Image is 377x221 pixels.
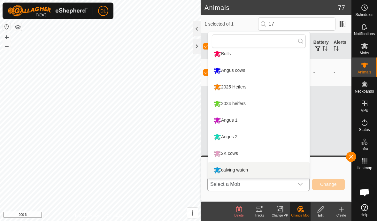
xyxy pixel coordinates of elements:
span: Help [360,213,368,217]
li: 2025 Heifers [208,79,310,95]
button: + [3,34,11,41]
span: 77 [338,3,345,12]
span: Delete [235,214,244,217]
p-sorticon: Activate to sort [334,47,339,52]
span: Notifications [354,32,375,36]
li: Angus 2 [208,129,310,145]
img: Gallagher Logo [8,5,88,17]
div: Open chat [355,183,374,202]
button: i [187,208,198,218]
span: Infra [360,147,368,151]
input: Search (S) [258,17,335,31]
th: Alerts [331,33,351,59]
div: Create [331,213,351,218]
div: Bulls [212,49,232,59]
span: Neckbands [355,89,374,93]
a: Privacy Policy [75,213,99,218]
div: Tracks [249,213,270,218]
span: Heatmap [357,166,372,170]
ul: Option List [208,46,310,178]
li: 2024 heifers [208,96,310,112]
li: Angus cows [208,63,310,79]
li: calving watch [208,162,310,178]
span: Status [359,128,370,132]
h2: Animals [204,4,338,11]
li: Bulls [208,46,310,62]
div: dropdown trigger [294,178,307,191]
a: Contact Us [107,213,126,218]
button: – [3,42,11,50]
div: 2024 heifers [212,98,247,109]
span: DL [100,8,106,14]
div: Change VP [270,213,290,218]
li: Angus 1 [208,112,310,128]
li: 2K cows [208,146,310,162]
span: Schedules [355,13,373,17]
div: Edit [311,213,331,218]
th: Battery [311,33,331,59]
button: Map Layers [14,23,22,31]
div: 2025 Heifers [212,82,248,93]
span: Change [320,182,337,187]
span: VPs [361,109,368,112]
a: Help [352,202,377,219]
td: - [311,59,331,86]
div: Angus 2 [212,132,239,142]
button: Change [312,179,345,190]
button: Reset Map [3,23,11,31]
div: 2K cows [212,148,240,159]
div: Angus cows [212,65,247,76]
span: Select a Mob [208,178,294,191]
span: i [191,209,194,217]
span: Animals [358,70,371,74]
div: Change Mob [290,213,311,218]
td: - [331,59,351,86]
div: Angus 1 [212,115,239,126]
span: 1 selected of 1 [204,21,258,27]
span: Mobs [360,51,369,55]
p-sorticon: Activate to sort [322,47,327,52]
div: calving watch [212,165,250,176]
